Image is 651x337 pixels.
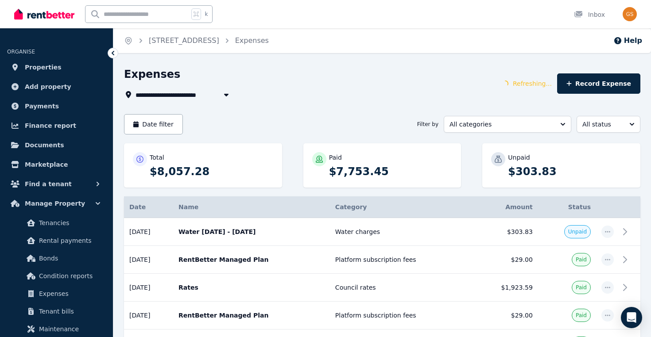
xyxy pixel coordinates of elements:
[330,274,473,302] td: Council rates
[39,324,99,334] span: Maintenance
[7,58,106,76] a: Properties
[538,196,596,218] th: Status
[11,285,102,303] a: Expenses
[25,62,62,73] span: Properties
[124,67,180,81] h1: Expenses
[178,255,325,264] p: RentBetter Managed Plan
[330,246,473,274] td: Platform subscription fees
[7,117,106,134] a: Finance report
[473,218,538,246] td: $303.83
[124,114,183,134] button: Date filter
[613,35,642,46] button: Help
[25,179,72,189] span: Find a tenant
[173,196,330,218] th: Name
[124,218,173,246] td: [DATE]
[25,140,64,150] span: Documents
[11,303,102,320] a: Tenant bills
[330,196,473,218] th: Category
[178,283,325,292] p: Rates
[11,232,102,249] a: Rental payments
[473,302,538,329] td: $29.00
[25,81,71,92] span: Add property
[124,196,173,218] th: Date
[7,156,106,173] a: Marketplace
[124,246,173,274] td: [DATE]
[417,121,438,128] span: Filter by
[508,153,530,162] p: Unpaid
[113,28,279,53] nav: Breadcrumb
[576,312,587,319] span: Paid
[14,8,74,21] img: RentBetter
[621,307,642,328] div: Open Intercom Messenger
[623,7,637,21] img: Gurjeet Singh
[39,253,99,264] span: Bonds
[330,218,473,246] td: Water charges
[11,267,102,285] a: Condition reports
[7,175,106,193] button: Find a tenant
[39,218,99,228] span: Tenancies
[473,274,538,302] td: $1,923.59
[11,249,102,267] a: Bonds
[508,165,632,179] p: $303.83
[513,79,552,88] span: Refreshing...
[577,116,640,133] button: All status
[25,101,59,111] span: Payments
[576,284,587,291] span: Paid
[124,274,173,302] td: [DATE]
[235,36,269,45] a: Expenses
[25,159,68,170] span: Marketplace
[25,120,76,131] span: Finance report
[568,228,587,235] span: Unpaid
[473,246,538,274] td: $29.00
[205,11,208,18] span: k
[7,136,106,154] a: Documents
[39,271,99,281] span: Condition reports
[473,196,538,218] th: Amount
[329,153,342,162] p: Paid
[449,120,553,129] span: All categories
[7,78,106,96] a: Add property
[39,288,99,299] span: Expenses
[150,165,273,179] p: $8,057.28
[330,302,473,329] td: Platform subscription fees
[39,235,99,246] span: Rental payments
[444,116,571,133] button: All categories
[557,73,640,94] button: Record Expense
[178,311,325,320] p: RentBetter Managed Plan
[25,198,85,209] span: Manage Property
[11,214,102,232] a: Tenancies
[7,195,106,212] button: Manage Property
[329,165,453,179] p: $7,753.45
[7,97,106,115] a: Payments
[39,306,99,317] span: Tenant bills
[150,153,164,162] p: Total
[149,36,219,45] a: [STREET_ADDRESS]
[574,10,605,19] div: Inbox
[576,256,587,263] span: Paid
[7,49,35,55] span: ORGANISE
[124,302,173,329] td: [DATE]
[582,120,622,129] span: All status
[178,227,325,236] p: Water [DATE] - [DATE]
